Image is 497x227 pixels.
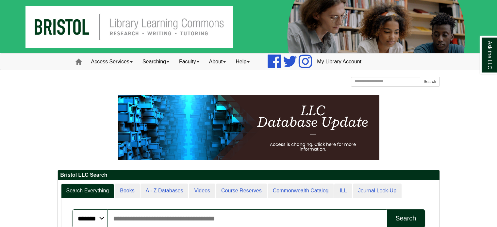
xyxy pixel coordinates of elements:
[216,184,267,198] a: Course Reserves
[115,184,140,198] a: Books
[231,54,255,70] a: Help
[174,54,204,70] a: Faculty
[58,170,439,180] h2: Bristol LLC Search
[138,54,174,70] a: Searching
[204,54,231,70] a: About
[61,184,114,198] a: Search Everything
[312,54,366,70] a: My Library Account
[141,184,189,198] a: A - Z Databases
[353,184,402,198] a: Journal Look-Up
[189,184,215,198] a: Videos
[86,54,138,70] a: Access Services
[334,184,352,198] a: ILL
[420,77,439,87] button: Search
[395,215,416,222] div: Search
[118,95,379,160] img: HTML tutorial
[268,184,334,198] a: Commonwealth Catalog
